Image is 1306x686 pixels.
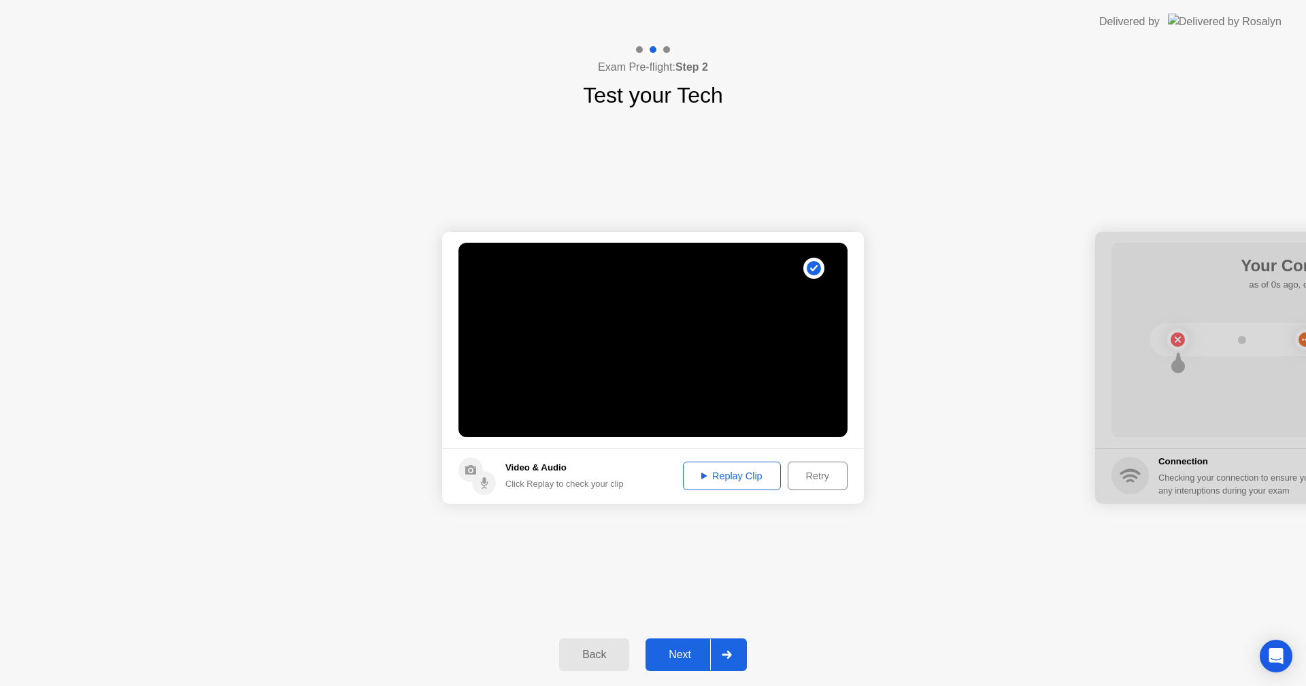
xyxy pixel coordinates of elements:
img: Delivered by Rosalyn [1168,14,1282,29]
div: Open Intercom Messenger [1260,640,1292,672]
button: Replay Clip [683,462,781,490]
div: Replay Clip [688,470,776,481]
div: Back [563,649,625,661]
b: Step 2 [675,61,708,73]
button: Retry [788,462,848,490]
button: Next [646,638,747,671]
div: Retry [792,470,843,481]
div: Delivered by [1099,14,1160,30]
div: Next [650,649,710,661]
h5: Video & Audio [505,461,624,475]
h4: Exam Pre-flight: [598,59,708,75]
div: Click Replay to check your clip [505,477,624,490]
button: Back [559,638,629,671]
h1: Test your Tech [583,79,723,112]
